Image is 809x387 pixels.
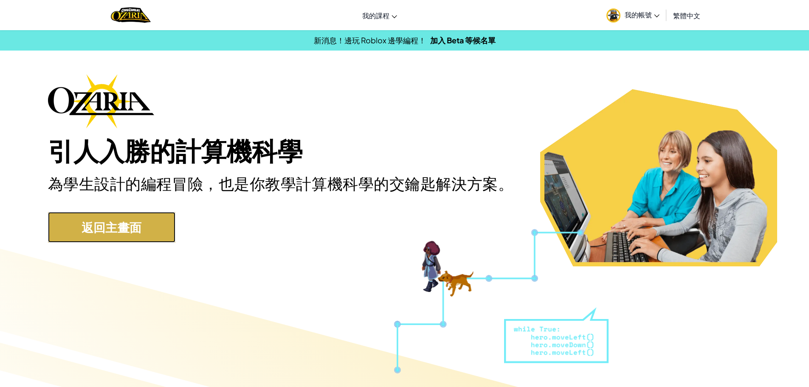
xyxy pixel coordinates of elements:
[669,4,705,27] a: 繁體中文
[48,74,154,128] img: Ozaria branding logo
[48,137,761,168] h1: 引人入勝的計算機科學
[362,11,389,20] span: 我的課程
[602,2,664,28] a: 我的帳號
[314,35,426,45] span: 新消息！邊玩 Roblox 邊學編程！
[111,6,150,24] a: Ozaria by CodeCombat logo
[430,35,496,45] a: 加入 Beta 等候名單
[606,8,620,23] img: avatar
[625,10,660,19] span: 我的帳號
[48,212,175,243] a: 返回主畫面
[673,11,700,20] span: 繁體中文
[358,4,401,27] a: 我的課程
[111,6,150,24] img: Home
[48,174,526,195] h2: 為學生設計的編程冒險，也是你教學計算機科學的交鑰匙解決方案。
